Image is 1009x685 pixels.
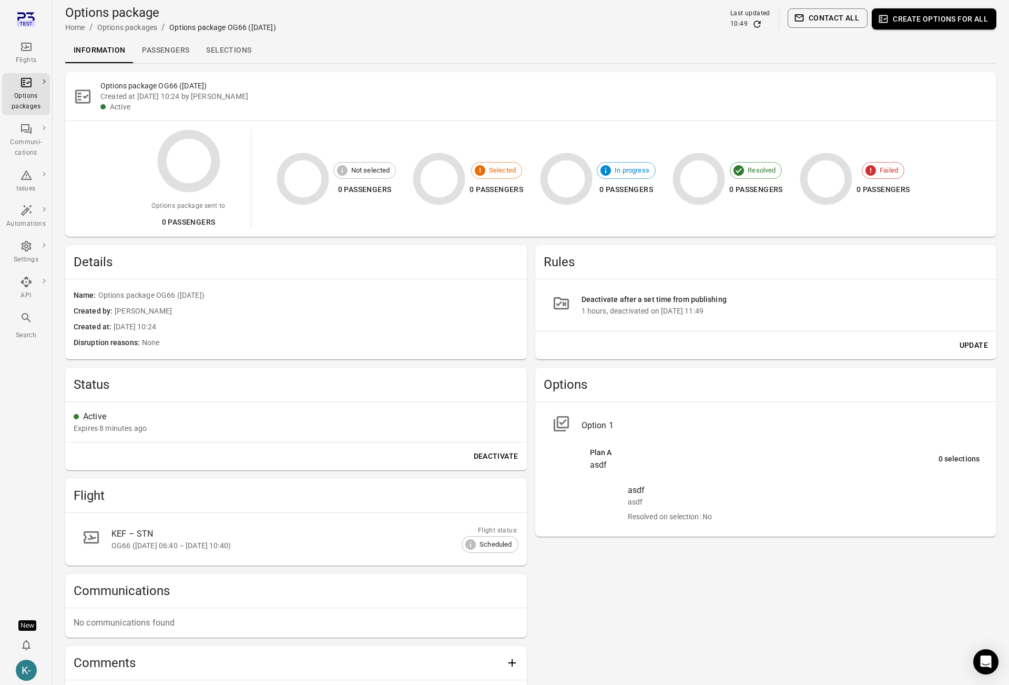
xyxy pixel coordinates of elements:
[134,38,198,63] a: Passengers
[65,38,996,63] div: Local navigation
[74,654,502,671] h2: Comments
[2,119,50,162] a: Communi-cations
[628,511,980,522] div: Resolved on selection: No
[597,183,656,196] div: 0 passengers
[97,23,157,32] a: Options packages
[730,8,770,19] div: Last updated
[74,487,518,504] h2: Flight
[6,91,46,112] div: Options packages
[65,38,134,63] a: Information
[6,184,46,194] div: Issues
[74,423,147,434] div: 28 Aug 2025 11:49
[74,582,518,599] h2: Communications
[161,21,165,34] li: /
[6,55,46,66] div: Flights
[65,21,276,34] nav: Breadcrumbs
[169,22,276,33] div: Options package OG66 ([DATE])
[582,306,980,316] div: 1 hours, deactivated on [DATE] 11:49
[582,294,980,306] div: Deactivate after a set time from publishing
[6,219,46,229] div: Automations
[65,4,276,21] h1: Options package
[2,201,50,233] a: Automations
[74,254,518,270] h2: Details
[582,419,980,432] div: Option 1
[115,306,518,317] span: [PERSON_NAME]
[74,376,518,393] h2: Status
[502,652,523,673] button: Add comment
[973,649,998,674] div: Open Intercom Messenger
[939,454,980,465] div: 0 selections
[2,73,50,115] a: Options packages
[2,308,50,344] button: Search
[74,337,142,349] span: Disruption reasons
[83,410,518,423] div: Active
[98,290,518,301] span: Options package OG66 ([DATE])
[74,290,98,301] span: Name
[345,165,396,176] span: Not selected
[111,540,493,551] div: OG66 ([DATE] 06:40 – [DATE] 10:40)
[74,306,115,317] span: Created by
[474,539,517,550] span: Scheduled
[2,273,50,304] a: API
[12,656,41,685] button: Kristinn - avilabs
[6,330,46,341] div: Search
[16,634,37,656] button: Notifications
[198,38,260,63] a: Selections
[2,237,50,268] a: Settings
[2,166,50,197] a: Issues
[955,336,992,355] button: Update
[74,321,114,333] span: Created at
[74,617,518,629] p: No communications found
[470,447,523,466] button: Deactivate
[462,526,518,536] div: Flight status:
[470,183,523,196] div: 0 passengers
[74,521,518,557] a: KEF – STNOG66 ([DATE] 06:40 – [DATE] 10:40)
[142,337,518,349] span: None
[742,165,781,176] span: Resolved
[110,102,988,112] div: Active
[6,255,46,265] div: Settings
[16,660,37,681] div: K-
[857,183,910,196] div: 0 passengers
[151,201,225,211] div: Options package sent to
[729,183,783,196] div: 0 passengers
[730,19,748,29] div: 10:49
[628,497,980,507] div: asdf
[65,23,85,32] a: Home
[100,80,988,91] h2: Options package OG66 ([DATE])
[628,484,980,497] div: asdf
[590,459,939,471] div: asdf
[333,183,396,196] div: 0 passengers
[6,290,46,301] div: API
[544,254,988,270] h2: Rules
[874,165,904,176] span: Failed
[111,528,493,540] div: KEF – STN
[872,8,996,29] button: Create options for all
[544,376,988,393] h2: Options
[89,21,93,34] li: /
[609,165,655,176] span: In progress
[590,447,939,459] div: Plan A
[114,321,518,333] span: [DATE] 10:24
[151,216,225,229] div: 0 passengers
[6,137,46,158] div: Communi-cations
[788,8,868,28] button: Contact all
[100,91,988,102] div: Created at [DATE] 10:24 by [PERSON_NAME]
[18,620,36,631] div: Tooltip anchor
[483,165,522,176] span: Selected
[2,37,50,69] a: Flights
[752,19,762,29] button: Refresh data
